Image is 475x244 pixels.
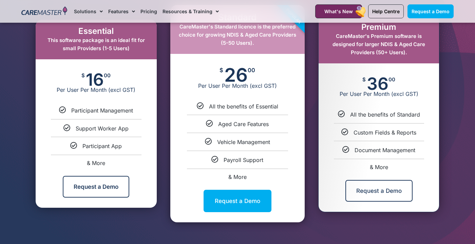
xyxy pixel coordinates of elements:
span: Aged Care Features [218,121,269,127]
span: Help Centre [372,8,400,14]
span: $ [220,67,223,73]
span: Vehicle Management [217,139,270,145]
span: & More [370,164,388,170]
span: Document Management [355,147,415,154]
a: Request a Demo [204,190,271,212]
span: This software package is an ideal fit for small Providers (1-5 Users) [47,37,145,52]
span: Per User Per Month (excl GST) [319,90,439,97]
span: 00 [104,73,111,78]
h2: Premium [325,22,432,32]
a: What's New [315,4,362,18]
span: 16 [86,73,104,86]
span: $ [362,77,366,82]
span: All the benefits of Standard [350,111,420,118]
span: Participant App [82,143,122,149]
span: Request a Demo [412,8,450,14]
img: CareMaster Logo [21,6,67,17]
a: Request a Demo [345,180,413,202]
h2: Essential [42,26,150,36]
a: Request a Demo [63,176,129,198]
span: What's New [324,8,353,14]
span: Payroll Support [224,157,263,163]
span: & More [87,160,105,166]
span: 00 [388,77,395,82]
span: CareMaster's Premium software is designed for larger NDIS & Aged Care Providers (50+ Users). [332,33,425,56]
span: $ [81,73,85,78]
span: CareMaster's Standard licence is the preferred choice for growing NDIS & Aged Care Providers (5-5... [179,23,296,46]
a: Help Centre [368,4,404,18]
span: Participant Management [71,107,133,114]
span: 26 [224,67,248,82]
span: & More [228,174,247,180]
span: Support Worker App [76,125,129,132]
span: Custom Fields & Reports [354,129,416,136]
span: All the benefits of Essential [209,103,278,110]
span: 36 [367,77,388,90]
span: Per User Per Month (excl GST) [170,82,305,89]
a: Request a Demo [407,4,454,18]
span: Per User Per Month (excl GST) [36,86,157,93]
span: 00 [248,67,255,73]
